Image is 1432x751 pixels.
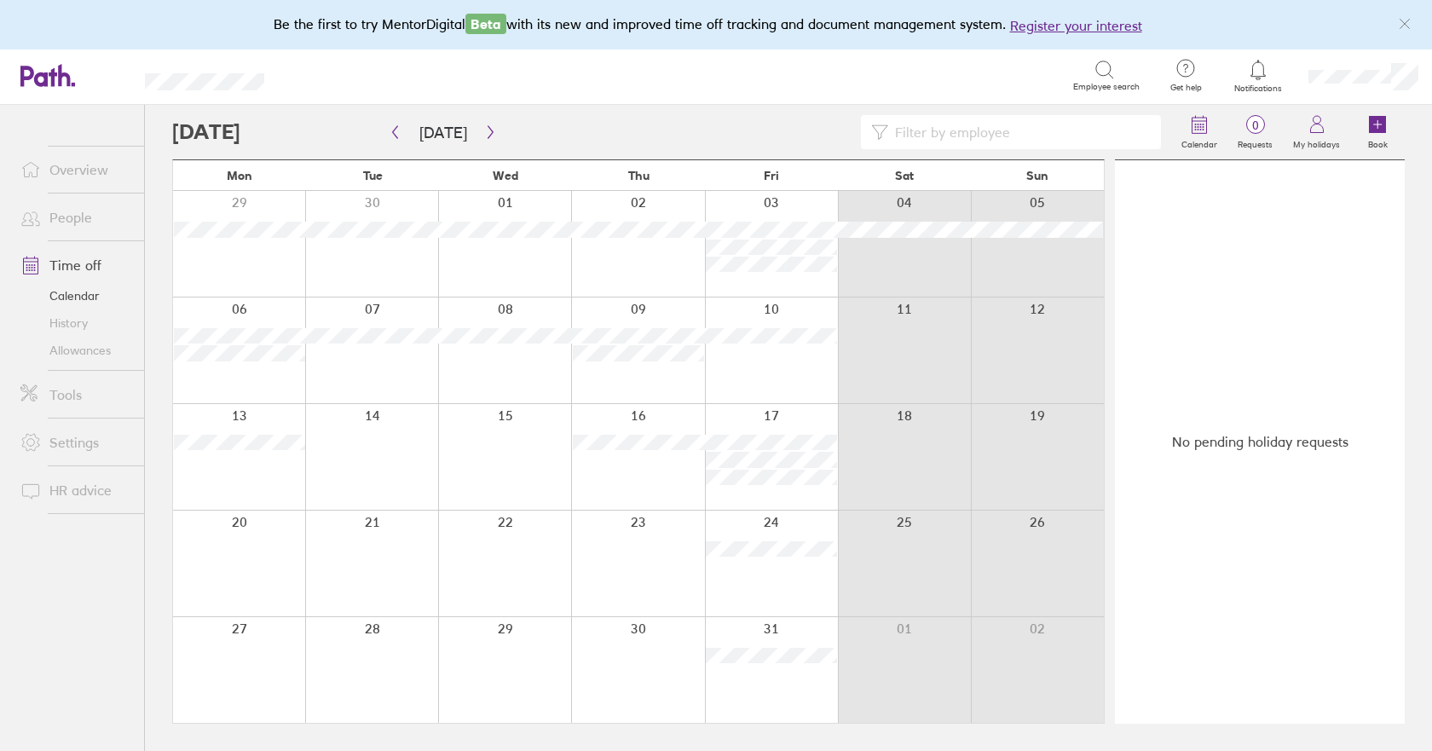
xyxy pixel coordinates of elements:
[628,169,650,182] span: Thu
[7,473,144,507] a: HR advice
[1227,105,1283,159] a: 0Requests
[7,282,144,309] a: Calendar
[1026,169,1048,182] span: Sun
[1010,15,1142,36] button: Register your interest
[1231,58,1286,94] a: Notifications
[465,14,506,34] span: Beta
[1073,82,1140,92] span: Employee search
[7,337,144,364] a: Allowances
[363,169,383,182] span: Tue
[1283,135,1350,150] label: My holidays
[1350,105,1405,159] a: Book
[7,248,144,282] a: Time off
[7,378,144,412] a: Tools
[1171,135,1227,150] label: Calendar
[7,425,144,459] a: Settings
[274,14,1159,36] div: Be the first to try MentorDigital with its new and improved time off tracking and document manage...
[1358,135,1398,150] label: Book
[310,67,354,83] div: Search
[7,200,144,234] a: People
[1171,105,1227,159] a: Calendar
[406,118,481,147] button: [DATE]
[1158,83,1214,93] span: Get help
[1283,105,1350,159] a: My holidays
[1227,118,1283,132] span: 0
[1227,135,1283,150] label: Requests
[888,116,1151,148] input: Filter by employee
[1115,160,1405,724] div: No pending holiday requests
[7,309,144,337] a: History
[7,153,144,187] a: Overview
[764,169,779,182] span: Fri
[895,169,914,182] span: Sat
[1231,84,1286,94] span: Notifications
[227,169,252,182] span: Mon
[493,169,518,182] span: Wed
